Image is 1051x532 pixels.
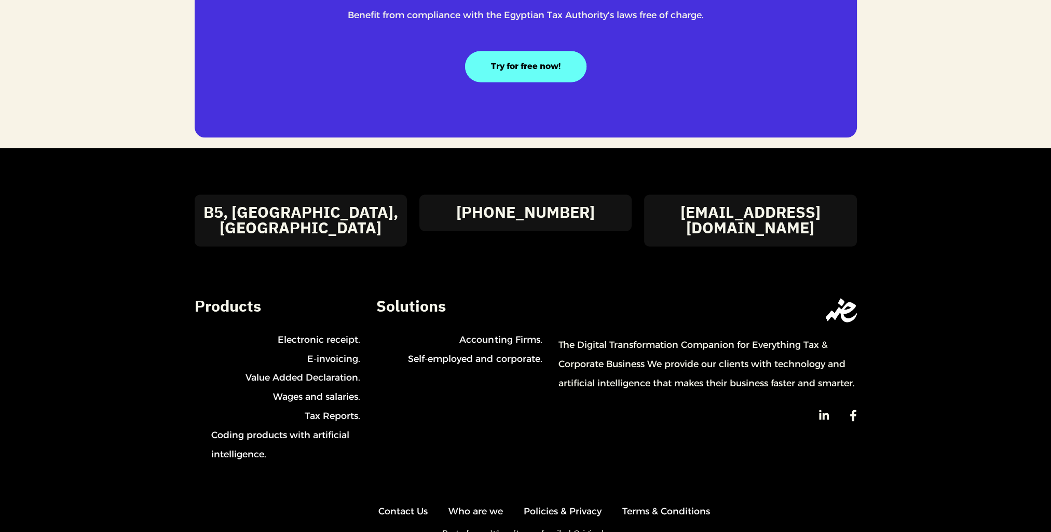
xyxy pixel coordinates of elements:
p: Benefit from compliance with the Egyptian Tax Authority's laws free of charge. [337,6,714,25]
span: Tax Reports. [305,406,360,425]
span: Accounting Firms. [454,330,542,349]
span: Wages and salaries. [273,387,360,406]
div: The Digital Transformation Companion for Everything Tax & Corporate Business We provide our clien... [558,335,856,392]
a: Terms & Conditions [617,501,710,521]
span: E-invoicing. [307,349,360,368]
a: Self-employed and corporate. [403,349,542,368]
a: Who are we [443,501,503,521]
a: Coding products with artificial intelligence. [211,425,360,464]
a: [EMAIL_ADDRESS][DOMAIN_NAME] [644,205,856,236]
h4: B5, [GEOGRAPHIC_DATA], [GEOGRAPHIC_DATA] [195,205,407,236]
span: Electronic receipt. [278,330,360,349]
img: eDariba [826,298,857,322]
a: Try for free now! [465,51,586,82]
a: E-invoicing. [211,349,360,368]
a: Wages and salaries. [211,387,360,406]
span: Try for free now! [491,62,561,71]
a: Policies & Privacy [518,501,602,521]
h4: Products [195,298,360,314]
a: [PHONE_NUMBER] [456,205,595,220]
a: Value Added Declaration. [211,368,360,387]
h4: Solutions [376,298,542,314]
a: Accounting Firms. [403,330,542,349]
a: Contact Us [373,501,428,521]
span: Value Added Declaration. [245,368,360,387]
a: Tax Reports. [211,406,360,425]
a: Electronic receipt. [211,330,360,349]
